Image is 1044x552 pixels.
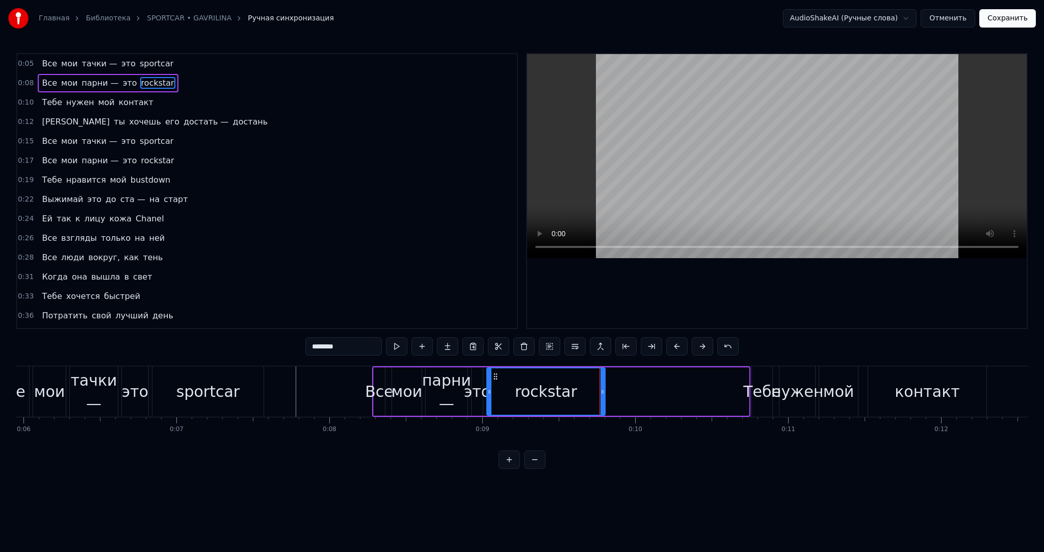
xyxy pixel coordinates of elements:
[41,232,58,244] span: Все
[105,193,117,205] span: до
[41,290,63,302] span: Тебе
[120,58,137,69] span: это
[122,77,138,89] span: это
[140,77,175,89] span: rockstar
[182,116,230,128] span: достать —
[41,193,84,205] span: Выжимай
[151,310,174,321] span: день
[118,96,154,108] span: контакт
[41,116,111,128] span: [PERSON_NAME]
[41,77,58,89] span: Все
[18,194,34,205] span: 0:22
[18,291,34,302] span: 0:33
[17,425,31,434] div: 0:06
[18,233,34,243] span: 0:26
[60,155,79,166] span: мои
[629,425,642,434] div: 0:10
[128,116,162,128] span: хочешь
[18,311,34,321] span: 0:36
[119,193,146,205] span: ста —
[41,213,54,224] span: Ей
[18,272,34,282] span: 0:31
[18,253,34,263] span: 0:28
[134,232,146,244] span: на
[170,425,184,434] div: 0:07
[129,174,171,186] span: bustdown
[18,214,34,224] span: 0:24
[81,155,119,166] span: парни —
[60,252,85,263] span: люди
[120,135,137,147] span: это
[122,380,148,403] div: это
[18,175,34,185] span: 0:19
[823,380,854,403] div: мой
[41,96,63,108] span: Тебе
[743,380,781,403] div: Тебе
[895,380,960,403] div: контакт
[18,136,34,146] span: 0:15
[65,174,107,186] span: нравится
[113,116,126,128] span: ты
[176,380,240,403] div: sportcar
[81,135,118,147] span: тачки —
[515,380,577,403] div: rockstar
[81,77,119,89] span: парни —
[109,174,127,186] span: мой
[123,252,140,263] span: как
[86,193,102,205] span: это
[60,58,79,69] span: мои
[422,369,471,415] div: парни —
[248,13,334,23] span: Ручная синхронизация
[81,58,118,69] span: тачки —
[139,135,174,147] span: sportcar
[135,213,165,224] span: Chanel
[70,369,118,415] div: тачки —
[65,96,95,108] span: нужен
[91,310,112,321] span: свой
[39,13,69,23] a: Главная
[100,232,132,244] span: только
[56,213,72,224] span: так
[464,380,490,403] div: это
[74,213,82,224] span: к
[65,290,101,302] span: хочется
[979,9,1036,28] button: Сохранить
[140,155,175,166] span: rockstar
[18,78,34,88] span: 0:08
[60,232,98,244] span: взгляды
[476,425,489,434] div: 0:09
[83,213,106,224] span: лицу
[103,290,141,302] span: быстрей
[41,252,58,263] span: Все
[41,155,58,166] span: Все
[71,271,88,283] span: она
[8,8,29,29] img: youka
[18,117,34,127] span: 0:12
[122,155,138,166] span: это
[142,252,164,263] span: тень
[18,97,34,108] span: 0:10
[323,425,336,434] div: 0:08
[164,116,180,128] span: его
[60,77,79,89] span: мои
[86,13,130,23] a: Библиотека
[114,310,149,321] span: лучший
[132,271,153,283] span: свет
[87,252,121,263] span: вокруг,
[97,96,115,108] span: мой
[60,135,79,147] span: мои
[41,271,68,283] span: Когда
[123,271,130,283] span: в
[391,380,422,403] div: мои
[934,425,948,434] div: 0:12
[18,156,34,166] span: 0:17
[18,59,34,69] span: 0:05
[365,380,394,403] div: Все
[34,380,65,403] div: мои
[232,116,269,128] span: достань
[771,380,823,403] div: нужен
[41,135,58,147] span: Все
[148,232,166,244] span: ней
[163,193,189,205] span: старт
[147,13,231,23] a: SPORTCAR • GAVRILINA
